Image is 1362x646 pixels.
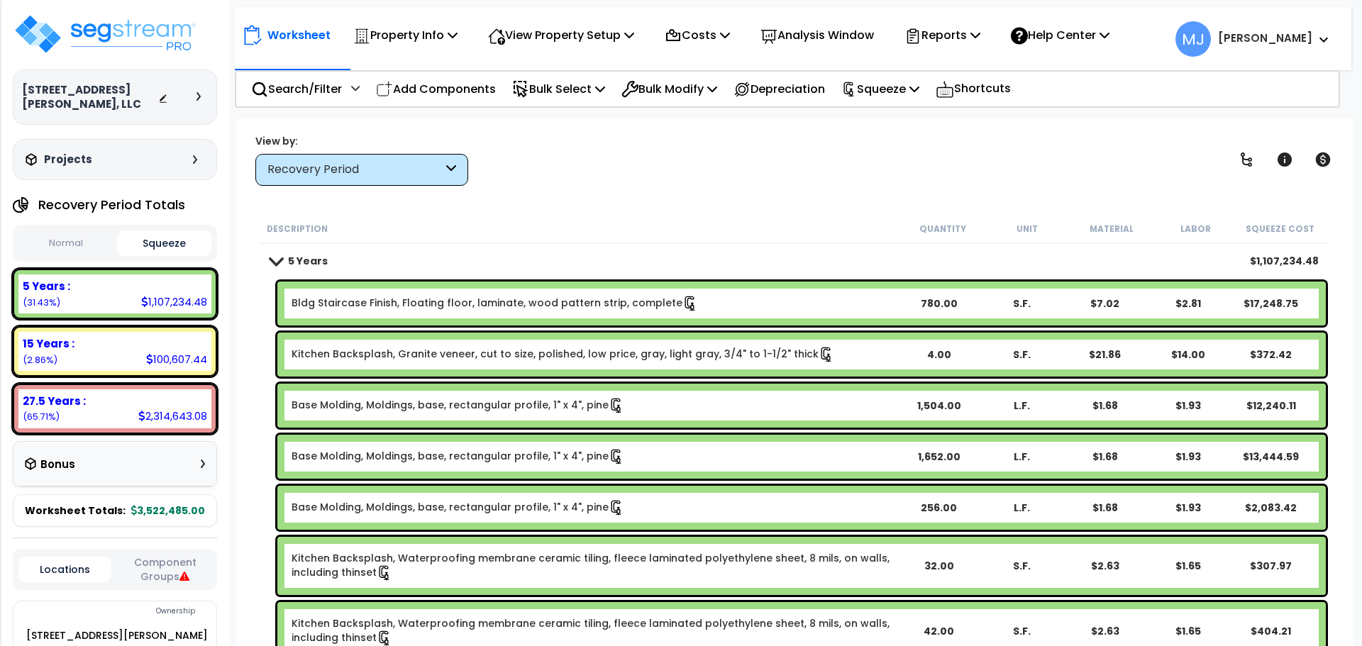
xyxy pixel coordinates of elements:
span: MJ [1175,21,1211,57]
div: $2,083.42 [1230,501,1312,515]
p: Help Center [1011,26,1109,45]
small: 65.71051629744342% [23,411,60,423]
button: Locations [18,557,111,582]
p: View Property Setup [488,26,634,45]
div: $2.63 [1064,624,1146,638]
p: Bulk Modify [621,79,717,99]
div: S.F. [981,296,1063,311]
div: 1,504.00 [898,399,980,413]
div: $404.21 [1230,624,1312,638]
small: Squeeze Cost [1246,223,1314,235]
div: Ownership [42,603,216,620]
p: Add Components [376,79,496,99]
b: 15 Years : [23,336,74,351]
b: 5 Years [288,254,328,268]
div: $1.65 [1147,624,1229,638]
h4: Recovery Period Totals [38,198,185,212]
p: Bulk Select [512,79,605,99]
div: L.F. [981,399,1063,413]
a: Individual Item [292,616,897,646]
small: Description [267,223,328,235]
div: Depreciation [726,72,833,106]
b: [PERSON_NAME] [1218,30,1312,45]
a: Individual Item [292,551,897,581]
p: Search/Filter [251,79,342,99]
div: $2.63 [1064,559,1146,573]
div: S.F. [981,624,1063,638]
div: $14.00 [1147,347,1229,362]
b: 5 Years : [23,279,70,294]
button: Squeeze [117,230,212,256]
a: Individual Item [292,500,624,516]
div: View by: [255,134,468,148]
h3: [STREET_ADDRESS][PERSON_NAME], LLC [22,83,158,111]
div: $1.68 [1064,501,1146,515]
p: Squeeze [841,79,919,99]
div: 1,652.00 [898,450,980,464]
div: 100,607.44 [146,352,207,367]
small: Labor [1180,223,1211,235]
p: Reports [904,26,980,45]
div: $307.97 [1230,559,1312,573]
div: 780.00 [898,296,980,311]
h3: Projects [44,152,92,167]
div: $372.42 [1230,347,1312,362]
div: Recovery Period [267,162,443,178]
div: 4.00 [898,347,980,362]
div: $7.02 [1064,296,1146,311]
p: Depreciation [733,79,825,99]
div: $13,444.59 [1230,450,1312,464]
b: 3,522,485.00 [131,503,205,518]
button: Normal [18,231,113,256]
div: S.F. [981,559,1063,573]
div: $1.65 [1147,559,1229,573]
span: Worksheet Totals: [25,503,126,518]
p: Shortcuts [936,79,1011,99]
div: 1,107,234.48 [141,294,207,309]
p: Worksheet [267,26,331,45]
small: Material [1090,223,1134,235]
div: $2.81 [1147,296,1229,311]
div: 32.00 [898,559,980,573]
small: Unit [1017,223,1038,235]
a: Individual Item [292,296,698,311]
small: Quantity [919,223,966,235]
div: $1,107,234.48 [1250,254,1319,268]
div: $1.93 [1147,501,1229,515]
div: $17,248.75 [1230,296,1312,311]
button: Component Groups [118,555,211,584]
small: 31.433334137689727% [23,296,60,308]
h3: Bonus [40,459,75,471]
div: Add Components [368,72,504,106]
b: 27.5 Years : [23,394,86,408]
p: Costs [665,26,730,45]
p: Analysis Window [760,26,874,45]
div: L.F. [981,450,1063,464]
div: 42.00 [898,624,980,638]
div: Shortcuts [928,72,1019,106]
a: Individual Item [292,449,624,464]
small: 2.8561495648668482% [23,354,57,366]
div: 256.00 [898,501,980,515]
a: Individual Item [292,347,834,362]
div: 2,314,643.08 [138,408,207,423]
div: L.F. [981,501,1063,515]
div: $1.93 [1147,450,1229,464]
div: S.F. [981,347,1063,362]
a: [STREET_ADDRESS][PERSON_NAME] 100.0% [26,628,208,642]
a: Individual Item [292,398,624,413]
div: $1.68 [1064,399,1146,413]
iframe: Intercom live chat [1257,598,1291,632]
p: Property Info [353,26,458,45]
div: $1.93 [1147,399,1229,413]
img: logo_pro_r.png [13,13,197,55]
div: $21.86 [1064,347,1146,362]
div: $1.68 [1064,450,1146,464]
div: $12,240.11 [1230,399,1312,413]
